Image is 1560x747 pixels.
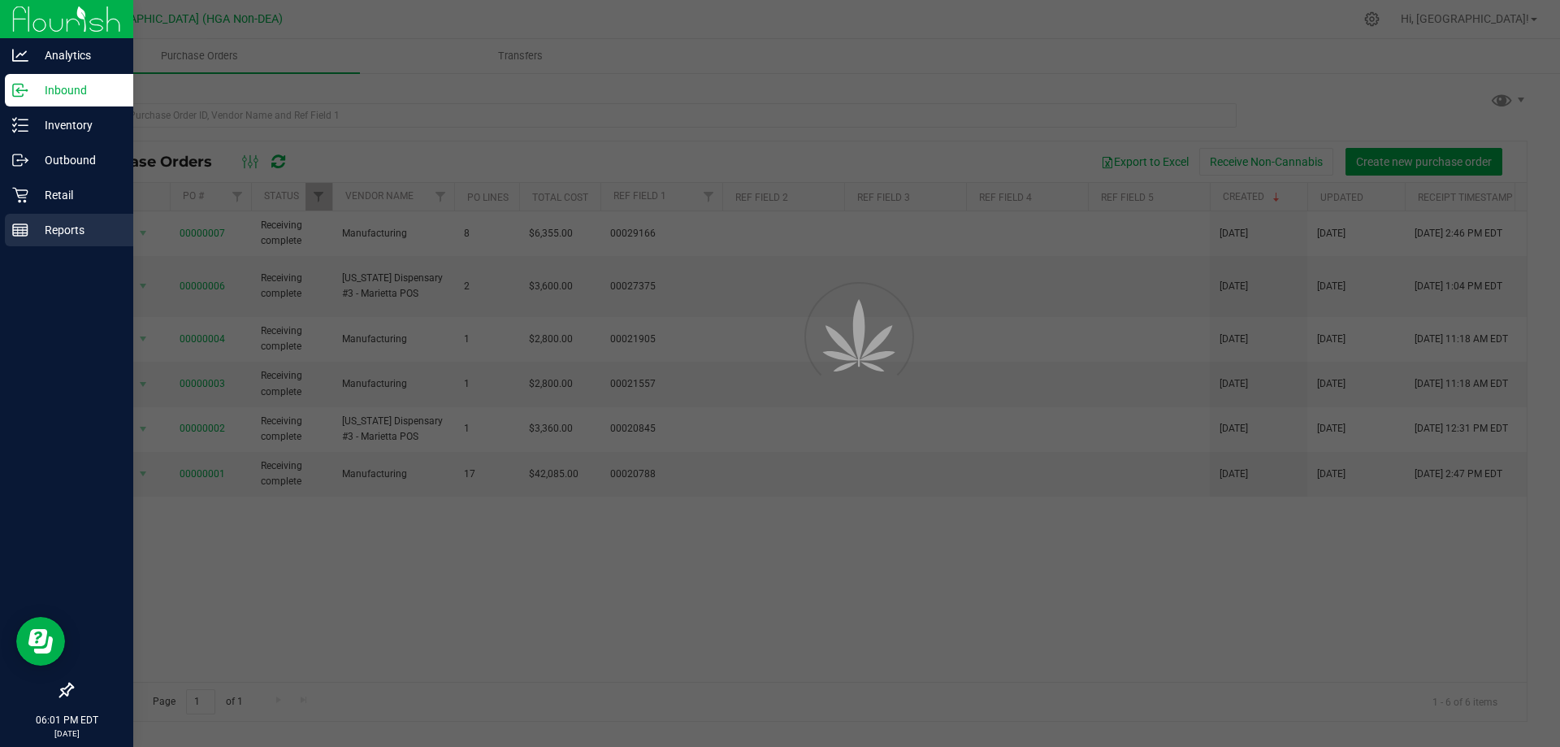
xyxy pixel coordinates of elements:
[12,47,28,63] inline-svg: Analytics
[7,727,126,740] p: [DATE]
[28,80,126,100] p: Inbound
[12,152,28,168] inline-svg: Outbound
[28,150,126,170] p: Outbound
[28,46,126,65] p: Analytics
[16,617,65,666] iframe: Resource center
[7,713,126,727] p: 06:01 PM EDT
[12,187,28,203] inline-svg: Retail
[28,115,126,135] p: Inventory
[28,220,126,240] p: Reports
[28,185,126,205] p: Retail
[12,222,28,238] inline-svg: Reports
[12,82,28,98] inline-svg: Inbound
[12,117,28,133] inline-svg: Inventory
